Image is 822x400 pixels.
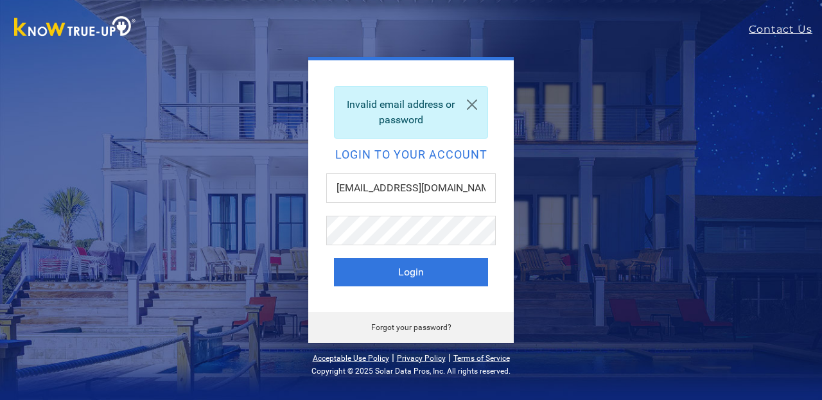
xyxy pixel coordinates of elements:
div: Invalid email address or password [334,86,488,139]
a: Terms of Service [453,354,510,363]
a: Acceptable Use Policy [313,354,389,363]
a: Privacy Policy [397,354,446,363]
span: | [448,351,451,363]
span: | [392,351,394,363]
a: Contact Us [749,22,822,37]
a: Close [457,87,487,123]
input: Email [326,173,496,203]
a: Forgot your password? [371,323,451,332]
button: Login [334,258,488,286]
h2: Login to your account [334,149,488,161]
img: Know True-Up [8,13,143,42]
